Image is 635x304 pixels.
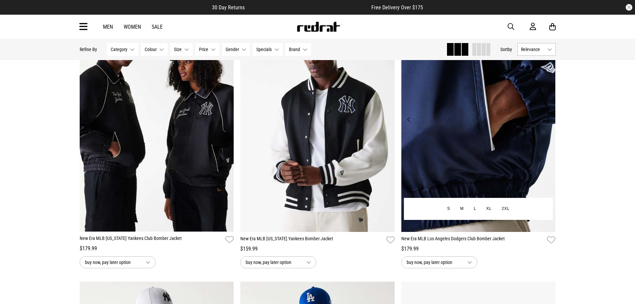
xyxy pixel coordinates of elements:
iframe: Customer reviews powered by Trustpilot [258,4,358,11]
p: Refine By [80,47,97,52]
img: Redrat logo [296,22,340,32]
span: Free Delivery Over $175 [371,4,423,11]
span: Brand [289,47,300,52]
span: Specials [256,47,272,52]
img: New Era Mlb Los Angeles Dodgers Club Bomber Jacket in Blue [401,15,556,232]
button: Sortby [500,45,512,53]
button: Brand [285,43,311,56]
button: buy now, pay later option [401,256,477,268]
span: Relevance [521,47,545,52]
button: 2XL [497,203,515,215]
span: 30 Day Returns [212,4,245,11]
span: Size [174,47,182,52]
button: Next [544,115,552,123]
span: Category [111,47,127,52]
button: Open LiveChat chat widget [5,3,25,23]
div: $179.99 [401,245,556,253]
button: Relevance [517,43,556,56]
button: Gender [222,43,250,56]
button: L [469,203,481,215]
span: Price [199,47,208,52]
a: New Era MLB [US_STATE] Yankees Club Bomber Jacket [80,235,223,245]
span: buy now, pay later option [407,258,462,266]
button: Colour [141,43,168,56]
button: buy now, pay later option [80,256,156,268]
span: by [508,47,512,52]
button: XL [481,203,497,215]
a: Sale [152,24,163,30]
div: $179.99 [80,245,234,253]
button: Specials [253,43,283,56]
span: buy now, pay later option [85,258,140,266]
a: Men [103,24,113,30]
button: Category [107,43,138,56]
a: Women [124,24,141,30]
div: $159.99 [240,245,395,253]
span: Colour [145,47,157,52]
button: Previous [405,115,413,123]
button: M [455,203,469,215]
a: New Era MLB Los Angeles Dodgers Club Bomber Jacket [401,235,545,245]
button: buy now, pay later option [240,256,316,268]
span: Gender [226,47,239,52]
button: Size [170,43,193,56]
a: New Era MLB [US_STATE] Yankees Bomber Jacket [240,235,384,245]
span: buy now, pay later option [246,258,301,266]
img: New Era Mlb New York Yankees Bomber Jacket in Black [240,15,395,232]
img: New Era Mlb New York Yankees Club Bomber Jacket in Black [80,15,234,232]
button: Price [195,43,219,56]
button: S [442,203,455,215]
